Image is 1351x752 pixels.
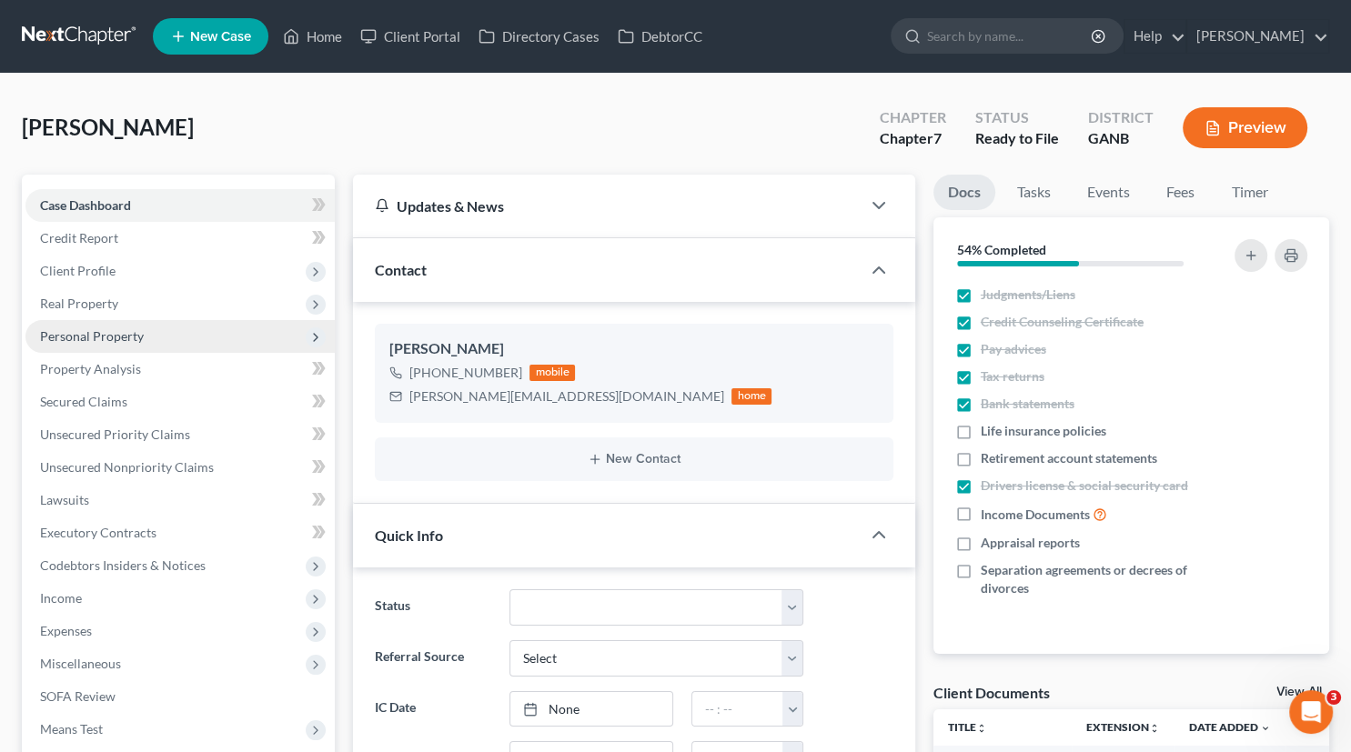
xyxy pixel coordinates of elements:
span: Lawsuits [40,492,89,507]
span: Credit Report [40,230,118,246]
span: Income [40,590,82,606]
div: [PERSON_NAME] [389,338,878,360]
a: Secured Claims [25,386,335,418]
span: Quick Info [375,526,443,544]
label: IC Date [366,691,499,727]
a: Directory Cases [469,20,609,53]
a: DebtorCC [609,20,711,53]
span: Unsecured Priority Claims [40,426,190,442]
a: View All [1276,686,1322,698]
span: Judgments/Liens [981,286,1075,304]
span: Income Documents [981,506,1090,524]
span: 3 [1326,690,1341,705]
span: 7 [933,129,942,146]
a: Property Analysis [25,353,335,386]
span: Bank statements [981,395,1074,413]
iframe: Intercom live chat [1289,690,1333,734]
span: Property Analysis [40,361,141,376]
span: SOFA Review [40,688,116,704]
a: None [510,692,673,727]
i: unfold_more [976,723,987,734]
span: Appraisal reports [981,534,1080,552]
span: Client Profile [40,263,116,278]
span: Codebtors Insiders & Notices [40,557,206,573]
div: Updates & News [375,196,838,216]
span: Life insurance policies [981,422,1106,440]
span: New Case [190,30,251,44]
div: Ready to File [975,128,1059,149]
a: Docs [933,175,995,210]
span: Real Property [40,296,118,311]
a: Case Dashboard [25,189,335,222]
span: Secured Claims [40,394,127,409]
a: Client Portal [351,20,469,53]
span: [PERSON_NAME] [22,114,194,140]
div: Status [975,107,1059,128]
a: Date Added expand_more [1189,720,1271,734]
span: Case Dashboard [40,197,131,213]
a: Fees [1152,175,1210,210]
a: Tasks [1003,175,1065,210]
span: Means Test [40,721,103,737]
a: SOFA Review [25,680,335,713]
a: Lawsuits [25,484,335,516]
a: Credit Report [25,222,335,255]
strong: 54% Completed [957,242,1046,257]
a: Unsecured Nonpriority Claims [25,451,335,484]
input: Search by name... [927,19,1094,53]
div: mobile [529,365,575,381]
i: unfold_more [1149,723,1160,734]
div: [PHONE_NUMBER] [409,364,522,382]
div: Chapter [880,107,946,128]
span: Credit Counseling Certificate [981,313,1144,331]
span: Retirement account statements [981,449,1157,467]
label: Referral Source [366,640,499,677]
a: Extensionunfold_more [1086,720,1160,734]
div: [PERSON_NAME][EMAIL_ADDRESS][DOMAIN_NAME] [409,387,724,406]
div: Client Documents [933,683,1050,702]
span: Expenses [40,623,92,638]
a: Titleunfold_more [948,720,987,734]
span: Unsecured Nonpriority Claims [40,459,214,475]
div: District [1088,107,1154,128]
span: Pay advices [981,340,1046,358]
div: GANB [1088,128,1154,149]
button: New Contact [389,452,878,466]
span: Drivers license & social security card [981,476,1188,495]
input: -- : -- [692,692,783,727]
div: Chapter [880,128,946,149]
a: Home [274,20,351,53]
button: Preview [1183,107,1307,148]
a: Unsecured Priority Claims [25,418,335,451]
span: Personal Property [40,328,144,344]
span: Tax returns [981,367,1044,386]
a: [PERSON_NAME] [1187,20,1328,53]
a: Timer [1217,175,1283,210]
span: Separation agreements or decrees of divorces [981,561,1215,597]
span: Contact [375,261,427,278]
span: Miscellaneous [40,656,121,671]
a: Help [1124,20,1185,53]
label: Status [366,589,499,626]
a: Events [1073,175,1144,210]
div: home [731,388,771,405]
span: Executory Contracts [40,525,156,540]
a: Executory Contracts [25,516,335,549]
i: expand_more [1260,723,1271,734]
